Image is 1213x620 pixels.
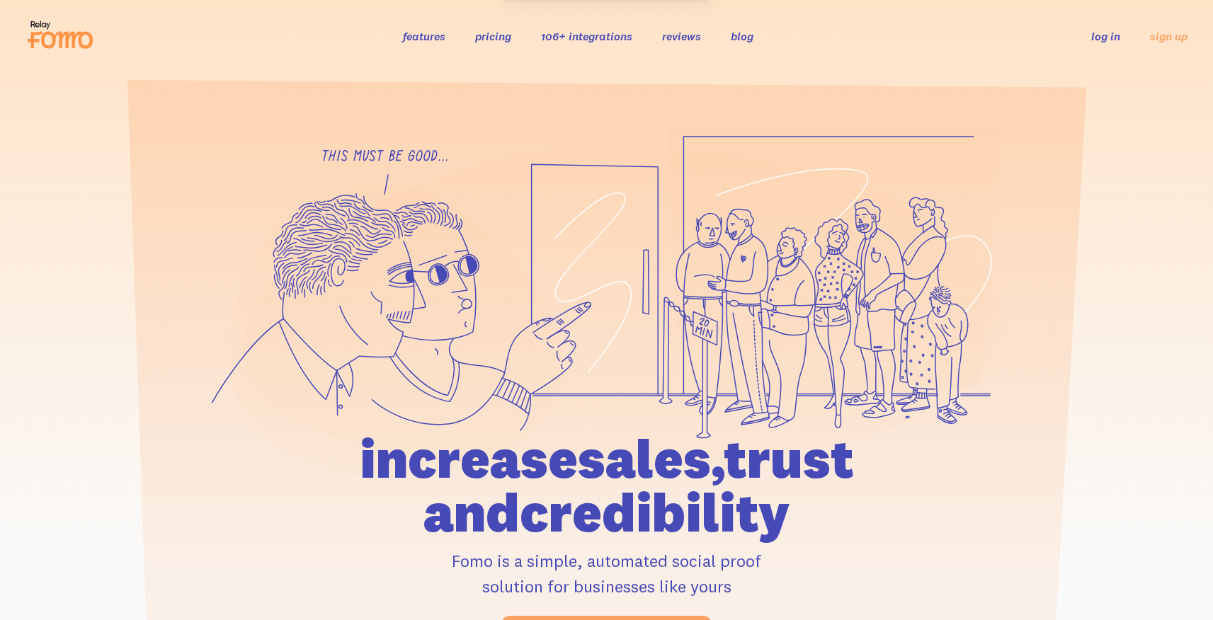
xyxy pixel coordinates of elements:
a: log in [1091,29,1120,43]
a: reviews [662,29,701,43]
h1: increase sales, trust and credibility [279,432,935,539]
a: sign up [1150,29,1188,44]
p: Fomo is a simple, automated social proof solution for businesses like yours [279,548,935,599]
a: features [403,29,445,43]
a: 106+ integrations [541,29,632,43]
a: blog [731,29,753,43]
a: pricing [475,29,511,43]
